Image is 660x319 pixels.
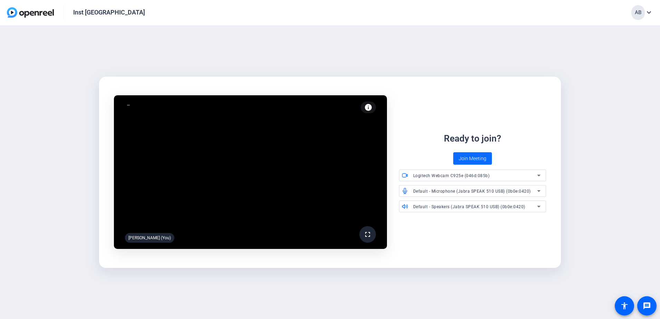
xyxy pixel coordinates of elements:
[413,173,490,178] span: Logitech Webcam C925e (046d:085b)
[444,132,501,145] div: Ready to join?
[364,103,372,112] mat-icon: info
[363,230,372,239] mat-icon: fullscreen
[631,5,645,20] div: AB
[453,152,492,165] button: Join Meeting
[125,233,174,243] div: [PERSON_NAME] (You)
[413,204,525,209] span: Default - Speakers (Jabra SPEAK 510 USB) (0b0e:0420)
[620,302,629,310] mat-icon: accessibility
[645,8,653,17] mat-icon: expand_more
[73,8,145,17] div: Inst [GEOGRAPHIC_DATA]
[459,155,486,162] span: Join Meeting
[643,302,651,310] mat-icon: message
[413,189,531,194] span: Default - Microphone (Jabra SPEAK 510 USB) (0b0e:0420)
[7,7,54,18] img: OpenReel logo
